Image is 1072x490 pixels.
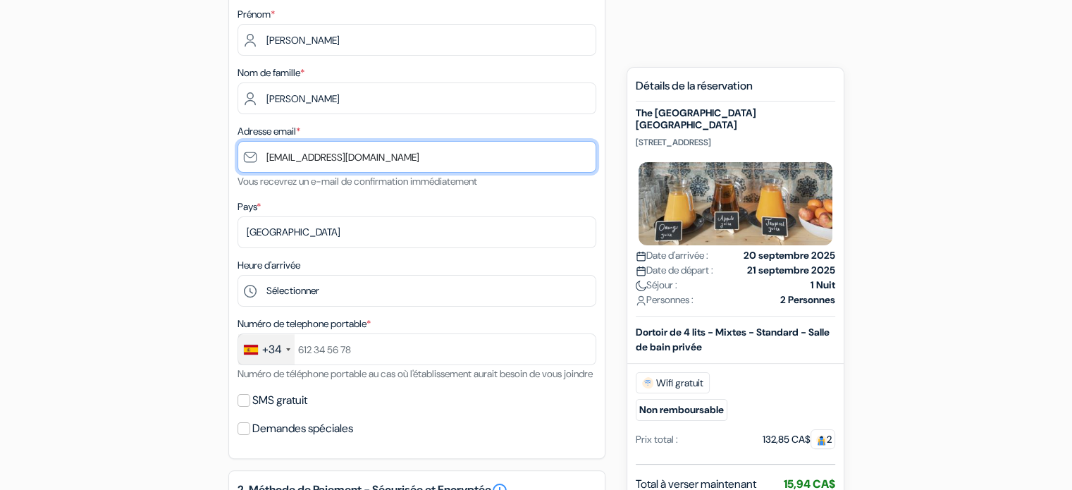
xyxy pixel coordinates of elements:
[252,391,307,410] label: SMS gratuit
[636,251,646,262] img: calendar.svg
[636,266,646,276] img: calendar.svg
[811,429,835,449] span: 2
[238,175,477,188] small: Vous recevrez un e-mail de confirmation immédiatement
[238,258,300,273] label: Heure d'arrivée
[636,79,835,102] h5: Détails de la réservation
[744,248,835,263] strong: 20 septembre 2025
[636,372,710,393] span: Wifi gratuit
[636,107,835,131] h5: The [GEOGRAPHIC_DATA] [GEOGRAPHIC_DATA]
[636,399,727,421] small: Non remboursable
[636,281,646,291] img: moon.svg
[238,7,275,22] label: Prénom
[636,432,678,447] div: Prix total :
[238,367,593,380] small: Numéro de téléphone portable au cas où l'établissement aurait besoin de vous joindre
[636,293,694,307] span: Personnes :
[238,141,596,173] input: Entrer adresse e-mail
[238,66,304,80] label: Nom de famille
[636,278,677,293] span: Séjour :
[252,419,353,439] label: Demandes spéciales
[747,263,835,278] strong: 21 septembre 2025
[636,295,646,306] img: user_icon.svg
[816,435,827,446] img: guest.svg
[238,333,596,365] input: 612 34 56 78
[780,293,835,307] strong: 2 Personnes
[238,317,371,331] label: Numéro de telephone portable
[642,377,653,388] img: free_wifi.svg
[238,124,300,139] label: Adresse email
[262,341,282,358] div: +34
[811,278,835,293] strong: 1 Nuit
[238,334,295,365] div: Spain (España): +34
[636,326,830,353] b: Dortoir de 4 lits - Mixtes - Standard - Salle de bain privée
[238,82,596,114] input: Entrer le nom de famille
[763,432,835,447] div: 132,85 CA$
[636,248,708,263] span: Date d'arrivée :
[636,137,835,148] p: [STREET_ADDRESS]
[238,200,261,214] label: Pays
[636,263,713,278] span: Date de départ :
[238,24,596,56] input: Entrez votre prénom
